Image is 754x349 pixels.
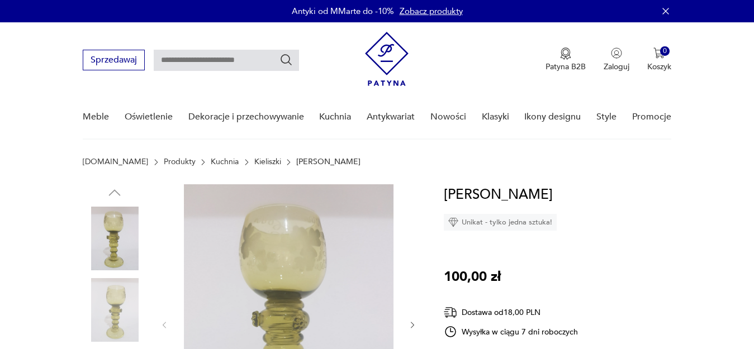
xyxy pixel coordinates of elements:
p: Antyki od MMarte do -10% [292,6,394,17]
div: Unikat - tylko jedna sztuka! [444,214,557,231]
p: [PERSON_NAME] [296,157,361,166]
a: Ikona medaluPatyna B2B [546,47,586,72]
button: Patyna B2B [546,47,586,72]
a: Meble [83,95,109,138]
img: Zdjęcie produktu Kielich Remer [83,207,146,270]
img: Zdjęcie produktu Kielich Remer [83,278,146,342]
h1: [PERSON_NAME] [444,184,553,205]
img: Ikona medalu [560,47,571,60]
button: Zaloguj [604,47,629,72]
a: Kieliszki [254,157,281,166]
a: Oświetlenie [125,95,173,138]
a: Antykwariat [367,95,415,138]
a: Promocje [632,95,671,138]
a: Style [596,95,617,138]
a: Produkty [164,157,196,166]
p: Zaloguj [604,61,629,72]
a: Zobacz produkty [400,6,463,17]
a: Ikony designu [524,95,581,138]
button: Sprzedawaj [83,50,145,70]
a: Sprzedawaj [83,57,145,65]
div: 0 [660,46,670,56]
a: Kuchnia [319,95,351,138]
a: Nowości [430,95,466,138]
img: Patyna - sklep z meblami i dekoracjami vintage [365,32,409,86]
div: Dostawa od 18,00 PLN [444,305,578,319]
button: Szukaj [279,53,293,66]
div: Wysyłka w ciągu 7 dni roboczych [444,325,578,338]
a: Klasyki [482,95,509,138]
button: 0Koszyk [647,47,671,72]
a: Kuchnia [211,157,239,166]
p: Patyna B2B [546,61,586,72]
img: Ikona koszyka [653,47,665,59]
p: 100,00 zł [444,266,501,288]
a: [DOMAIN_NAME] [83,157,148,166]
a: Dekoracje i przechowywanie [188,95,304,138]
img: Ikonka użytkownika [611,47,622,59]
p: Koszyk [647,61,671,72]
img: Ikona dostawy [444,305,457,319]
img: Ikona diamentu [448,217,458,227]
